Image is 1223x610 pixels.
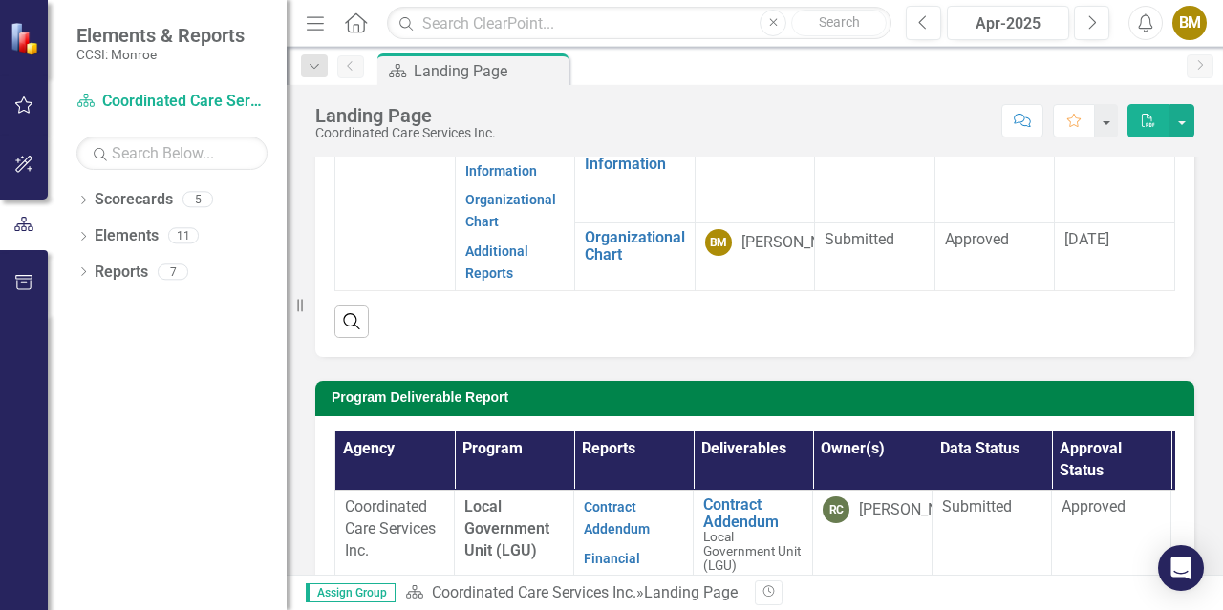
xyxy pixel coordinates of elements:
[945,230,1009,248] span: Approved
[465,192,556,229] a: Organizational Chart
[819,14,860,30] span: Search
[414,59,564,83] div: Landing Page
[315,105,496,126] div: Landing Page
[1172,6,1207,40] button: BM
[168,228,199,244] div: 11
[705,229,732,256] div: BM
[158,263,188,280] div: 7
[76,24,245,47] span: Elements & Reports
[585,229,685,263] a: Organizational Chart
[9,20,44,55] img: ClearPoint Strategy
[306,583,396,602] span: Assign Group
[575,223,696,290] td: Double-Click to Edit Right Click for Context Menu
[465,243,528,281] a: Additional Reports
[432,583,636,601] a: Coordinated Care Services Inc.
[332,390,1185,405] h3: Program Deliverable Report
[644,583,738,601] div: Landing Page
[694,491,813,580] td: Double-Click to Edit Right Click for Context Menu
[584,551,640,588] a: Financial Report
[1062,497,1126,515] span: Approved
[405,582,740,604] div: »
[859,499,974,521] div: [PERSON_NAME]
[315,126,496,140] div: Coordinated Care Services Inc.
[76,47,245,62] small: CCSI: Monroe
[95,189,173,211] a: Scorecards
[934,223,1055,290] td: Double-Click to Edit
[1064,230,1109,248] span: [DATE]
[703,496,803,530] a: Contract Addendum
[791,10,887,36] button: Search
[585,89,685,173] a: Cultural Competency Agency Ethnicity Information
[95,225,159,247] a: Elements
[741,232,856,254] div: [PERSON_NAME]
[76,91,268,113] a: Coordinated Care Services Inc.
[954,12,1062,35] div: Apr-2025
[584,499,650,536] a: Contract Addendum
[933,491,1052,580] td: Double-Click to Edit
[947,6,1069,40] button: Apr-2025
[942,497,1012,515] span: Submitted
[95,262,148,284] a: Reports
[76,137,268,170] input: Search Below...
[823,496,849,523] div: RC
[345,496,444,562] p: Coordinated Care Services Inc.
[387,7,891,40] input: Search ClearPoint...
[465,75,542,178] a: CC-Cultural Competency Agency Ethnicity Information
[825,230,894,248] span: Submitted
[182,192,213,208] div: 5
[703,529,801,573] span: Local Government Unit (LGU)
[815,223,935,290] td: Double-Click to Edit
[464,497,549,559] span: Local Government Unit (LGU)
[1052,491,1171,580] td: Double-Click to Edit
[1158,545,1204,591] div: Open Intercom Messenger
